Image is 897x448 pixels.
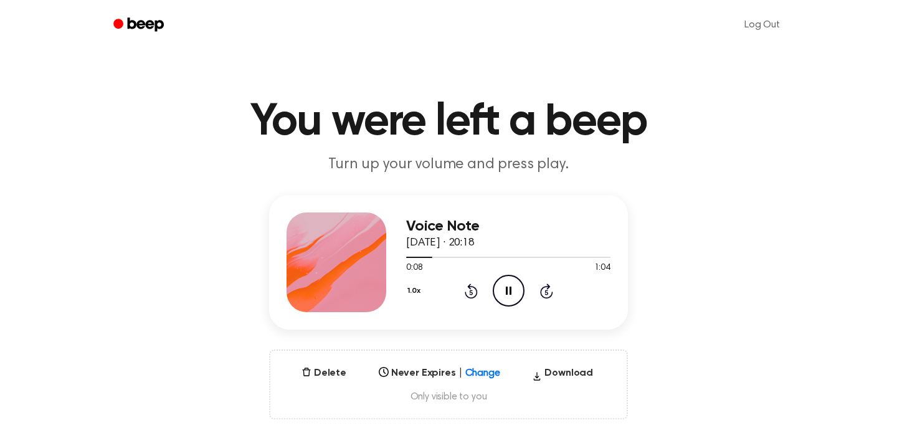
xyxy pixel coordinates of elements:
[527,366,598,386] button: Download
[130,100,767,145] h1: You were left a beep
[406,237,475,249] span: [DATE] · 20:18
[406,218,610,235] h3: Voice Note
[594,262,610,275] span: 1:04
[406,262,422,275] span: 0:08
[285,391,612,403] span: Only visible to you
[297,366,351,381] button: Delete
[105,13,175,37] a: Beep
[406,280,425,302] button: 1.0x
[209,155,688,175] p: Turn up your volume and press play.
[732,10,792,40] a: Log Out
